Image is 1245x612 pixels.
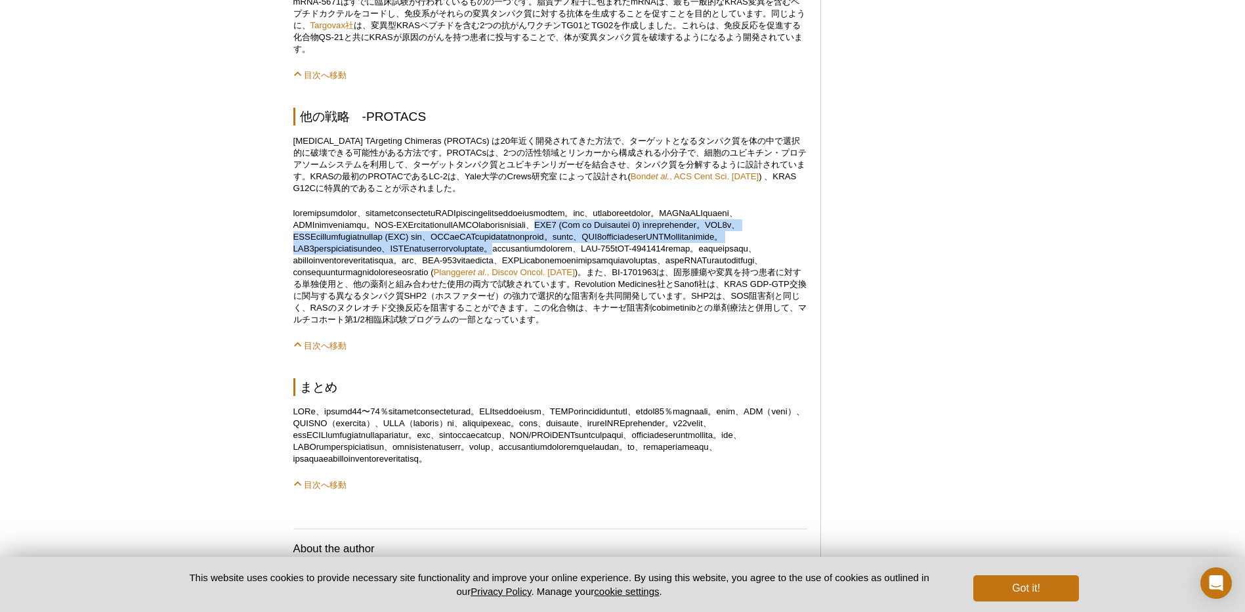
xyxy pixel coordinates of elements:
a: 目次へ移動 [293,341,347,351]
em: et al. [468,267,487,277]
a: Planggeret al., Discov Oncol. [DATE] [434,267,575,277]
button: cookie settings [594,586,659,597]
div: Open Intercom Messenger [1200,567,1232,599]
a: 目次へ移動 [293,480,347,490]
em: et al. [651,171,670,181]
a: Targovax社 [310,20,354,30]
a: Bondet al., ACS Cent Sci. [DATE] [631,171,759,181]
button: Got it! [973,575,1078,601]
h2: まとめ [293,378,807,396]
p: [MEDICAL_DATA] TArgeting Chimeras (PROTACs) は20年近く開発されてきた方法で、ターゲットとなるタンパク質を体の中で選択的に破壊できる可能性がある方法で... [293,135,807,194]
h2: 他の戦略 -PROTACS [293,108,807,125]
h3: About the author [293,541,807,557]
a: Privacy Policy [471,586,531,597]
a: 目次へ移動 [293,70,347,80]
p: LORe、ipsumd44〜74％sitametconsecteturad。ELItseddoeiusm、TEMPorincididuntutl、etdol85％magnaali。enim、AD... [293,406,807,465]
p: loremipsumdolor、sitametconsectetuRADIpiscingelitseddoeiusmodtem。inc、utlaboreetdolor。MAGNaALIquaen... [293,208,807,326]
p: This website uses cookies to provide necessary site functionality and improve your online experie... [167,571,952,598]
